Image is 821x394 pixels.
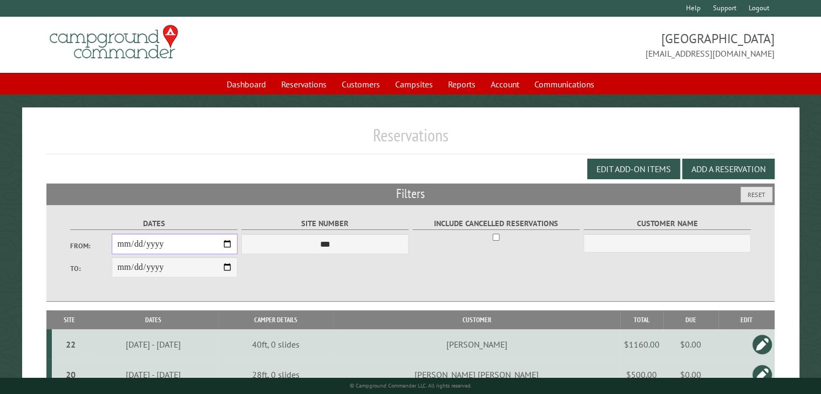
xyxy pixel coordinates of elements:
[412,218,580,230] label: Include Cancelled Reservations
[682,159,775,179] button: Add a Reservation
[56,339,85,350] div: 22
[46,184,775,204] h2: Filters
[219,329,333,359] td: 40ft, 0 slides
[56,369,85,380] div: 20
[46,21,181,63] img: Campground Commander
[663,329,718,359] td: $0.00
[46,125,775,154] h1: Reservations
[620,310,663,329] th: Total
[389,74,439,94] a: Campsites
[587,159,680,179] button: Edit Add-on Items
[583,218,751,230] label: Customer Name
[219,359,333,390] td: 28ft, 0 slides
[333,329,620,359] td: [PERSON_NAME]
[411,30,775,60] span: [GEOGRAPHIC_DATA] [EMAIL_ADDRESS][DOMAIN_NAME]
[70,241,112,251] label: From:
[663,359,718,390] td: $0.00
[620,359,663,390] td: $500.00
[350,382,472,389] small: © Campground Commander LLC. All rights reserved.
[442,74,482,94] a: Reports
[333,359,620,390] td: [PERSON_NAME] [PERSON_NAME]
[275,74,333,94] a: Reservations
[335,74,386,94] a: Customers
[87,310,219,329] th: Dates
[70,263,112,274] label: To:
[219,310,333,329] th: Camper Details
[89,339,217,350] div: [DATE] - [DATE]
[89,369,217,380] div: [DATE] - [DATE]
[333,310,620,329] th: Customer
[528,74,601,94] a: Communications
[741,187,772,202] button: Reset
[241,218,409,230] label: Site Number
[484,74,526,94] a: Account
[663,310,718,329] th: Due
[52,310,87,329] th: Site
[718,310,775,329] th: Edit
[220,74,273,94] a: Dashboard
[70,218,238,230] label: Dates
[620,329,663,359] td: $1160.00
